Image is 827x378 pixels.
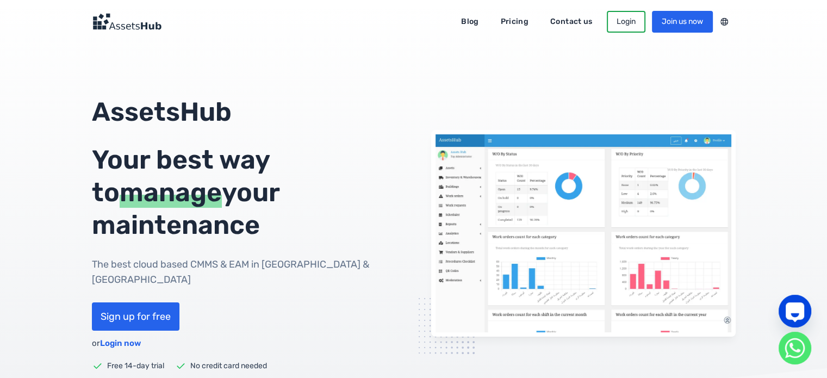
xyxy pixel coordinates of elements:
p: AssetsHub [92,96,396,128]
div: Your best way to your maintenance [92,144,396,241]
a: Join us now [652,11,713,33]
div: or [92,337,141,350]
a: Sign up for free [92,302,179,331]
span: manage [120,177,222,208]
p: No credit card needed [190,361,267,371]
a: Login now [100,338,141,348]
a: Contact us [543,13,600,30]
a: Blog [453,13,486,30]
a: Live Chat [779,295,811,327]
img: AssetsHub [431,130,736,337]
img: Logo Dark [92,13,161,30]
a: Pricing [493,13,536,30]
a: WhatsApp [779,332,811,364]
a: Login [607,11,645,33]
h1: The best cloud based CMMS & EAM in [GEOGRAPHIC_DATA] & [GEOGRAPHIC_DATA] [92,257,396,287]
p: Free 14-day trial [107,361,164,371]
